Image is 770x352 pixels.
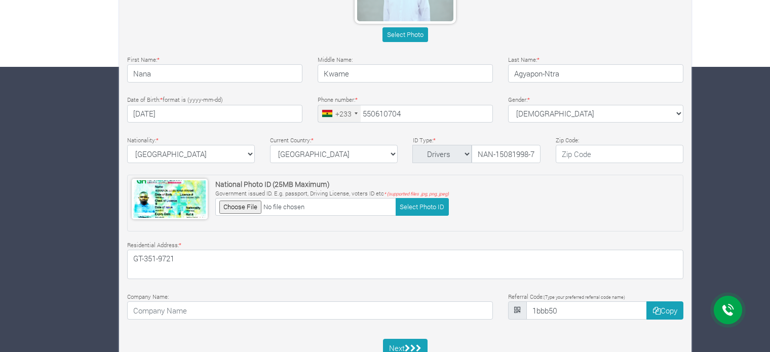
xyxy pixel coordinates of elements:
input: ID Number [472,145,541,163]
input: Company Name [127,301,493,320]
label: Nationality: [127,136,159,145]
label: First Name: [127,56,160,64]
small: (Type your preferred referral code name) [544,294,625,300]
label: Phone number: [318,96,358,104]
div: Ghana (Gaana): +233 [318,105,361,123]
input: Zip Code [556,145,683,163]
strong: National Photo ID (25MB Maximum) [215,179,330,189]
label: Current Country: [270,136,314,145]
button: Copy [646,301,683,320]
label: Company Name: [127,293,169,301]
div: +233 [335,108,352,119]
label: Residential Address: [127,241,181,250]
textarea: GT-351-9721 [127,250,683,279]
input: Middle Name [318,64,493,83]
button: Select Photo [382,27,428,42]
label: Referral Code: [508,293,625,301]
label: Zip Code: [556,136,579,145]
input: First Name [127,64,302,83]
p: Government issued ID. E.g. passport, Driving License, voters ID etc [215,189,449,198]
label: Date of Birth: format is (yyyy-mm-dd) [127,96,223,104]
label: ID Type: [413,136,436,145]
button: Select Photo ID [396,198,449,216]
input: Phone Number [318,105,493,123]
input: Last Name [508,64,683,83]
label: Middle Name: [318,56,353,64]
i: * (supported files .jpg, png, jpeg) [384,191,449,197]
input: Type Date of Birth (YYYY-MM-DD) [127,105,302,123]
label: Last Name: [508,56,540,64]
label: Gender: [508,96,530,104]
